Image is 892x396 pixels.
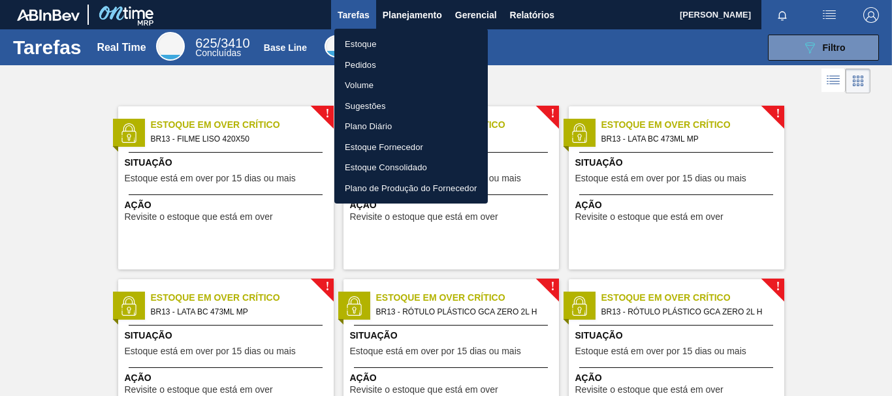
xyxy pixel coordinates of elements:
a: Pedidos [334,55,488,76]
a: Sugestões [334,96,488,117]
a: Estoque [334,34,488,55]
a: Volume [334,75,488,96]
a: Plano Diário [334,116,488,137]
a: Plano de Produção do Fornecedor [334,178,488,199]
a: Estoque Consolidado [334,157,488,178]
a: Estoque Fornecedor [334,137,488,158]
